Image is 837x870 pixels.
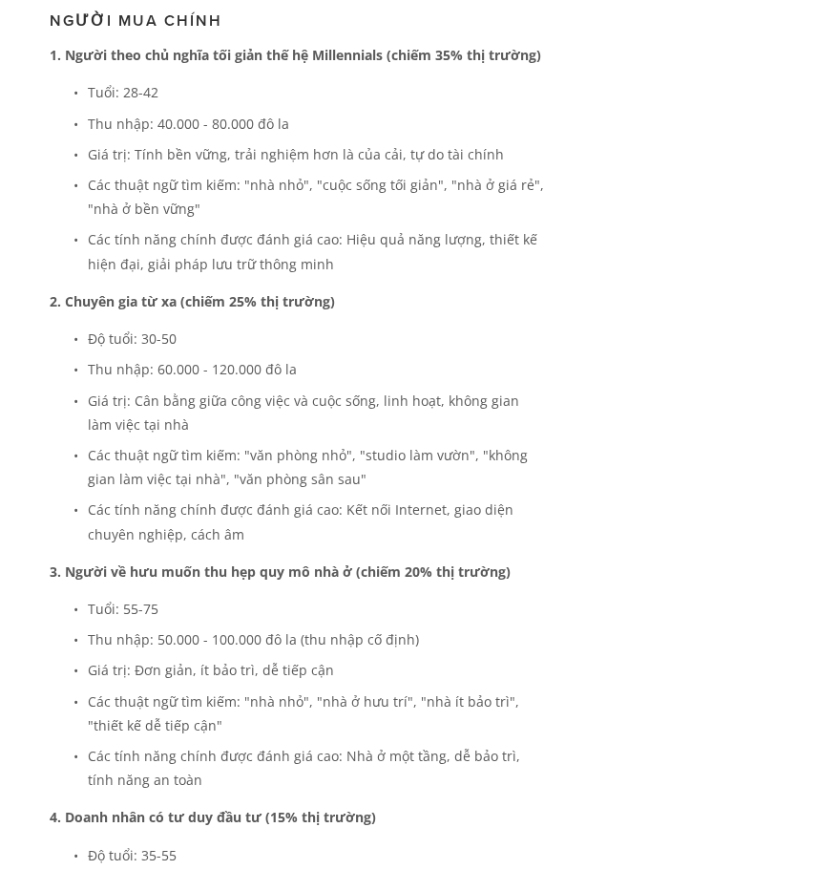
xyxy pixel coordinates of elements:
[88,661,334,679] font: Giá trị: Đơn giản, ít bảo trì, dễ tiếp cận
[88,500,517,542] font: Các tính năng chính được đánh giá cao: Kết nối Internet, giao diện chuyên nghiệp, cách âm
[50,46,541,64] font: 1. Người theo chủ nghĩa tối giản thế hệ Millennials (chiếm 35% thị trường)
[88,392,523,434] font: Giá trị: Cân bằng giữa công việc và cuộc sống, linh hoạt, không gian làm việc tại nhà
[88,360,297,378] font: Thu nhập: 60.000 - 120.000 đô la
[88,83,158,101] font: Tuổi: 28-42
[88,747,524,789] font: Các tính năng chính được đánh giá cao: Nhà ở một tầng, dễ bảo trì, tính năng an toàn
[88,630,419,648] font: Thu nhập: 50.000 - 100.000 đô la (thu nhập cố định)
[88,600,158,618] font: Tuổi: 55-75
[88,230,541,272] font: Các tính năng chính được đánh giá cao: Hiệu quả năng lượng, thiết kế hiện đại, giải pháp lưu trữ ...
[50,562,511,581] font: 3. Người về hưu muốn thu hẹp quy mô nhà ở (chiếm 20% thị trường)
[88,446,532,488] font: Các thuật ngữ tìm kiếm: "văn phòng nhỏ", "studio làm vườn", "không gian làm việc tại nhà", "văn p...
[88,692,523,734] font: Các thuật ngữ tìm kiếm: "nhà nhỏ", "nhà ở hưu trí", "nhà ít bảo trì", "thiết kế dễ tiếp cận"
[50,808,376,826] font: 4. Doanh nhân có tư duy đầu tư (15% thị trường)
[88,846,177,864] font: Độ tuổi: 35-55
[50,10,222,32] font: Người mua chính
[88,176,548,218] font: Các thuật ngữ tìm kiếm: "nhà nhỏ", "cuộc sống tối giản", "nhà ở giá rẻ", "nhà ở bền vững"
[88,329,177,348] font: Độ tuổi: 30-50
[88,145,504,163] font: Giá trị: Tính bền vững, trải nghiệm hơn là của cải, tự do tài chính
[88,115,289,133] font: Thu nhập: 40.000 - 80.000 đô la
[50,292,335,310] font: 2. Chuyên gia từ xa (chiếm 25% thị trường)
